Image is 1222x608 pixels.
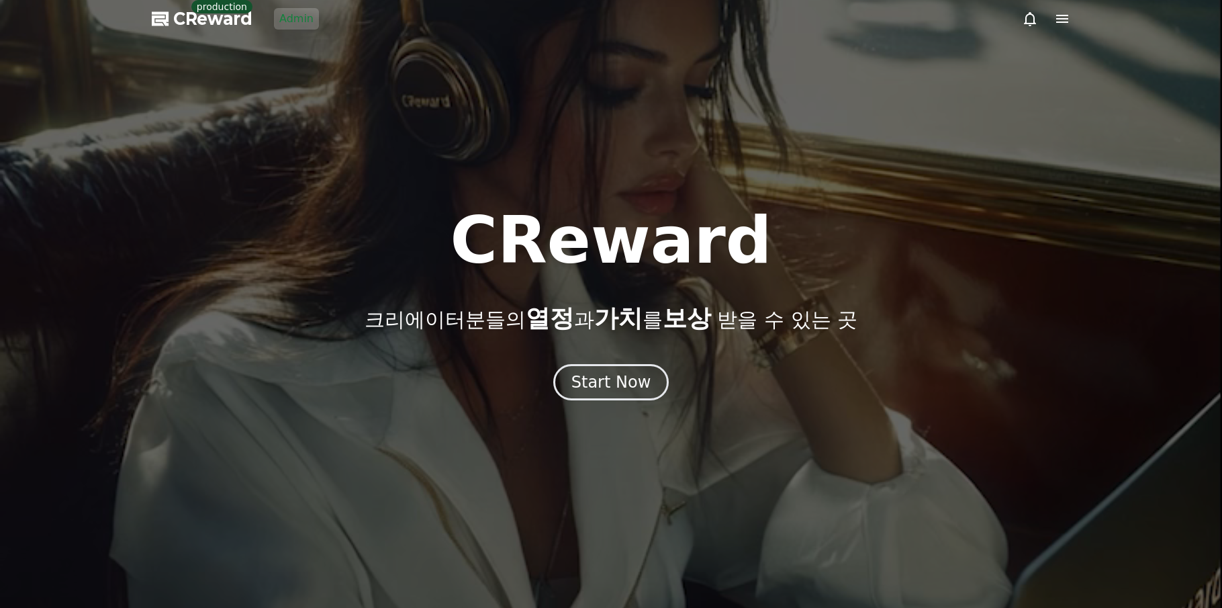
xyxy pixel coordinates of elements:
[152,8,252,30] a: CReward
[274,8,319,30] a: Admin
[571,372,651,393] div: Start Now
[450,208,771,273] h1: CReward
[365,305,857,332] p: 크리에이터분들의 과 를 받을 수 있는 곳
[594,304,643,332] span: 가치
[173,8,252,30] span: CReward
[526,304,574,332] span: 열정
[553,378,669,390] a: Start Now
[553,364,669,400] button: Start Now
[663,304,711,332] span: 보상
